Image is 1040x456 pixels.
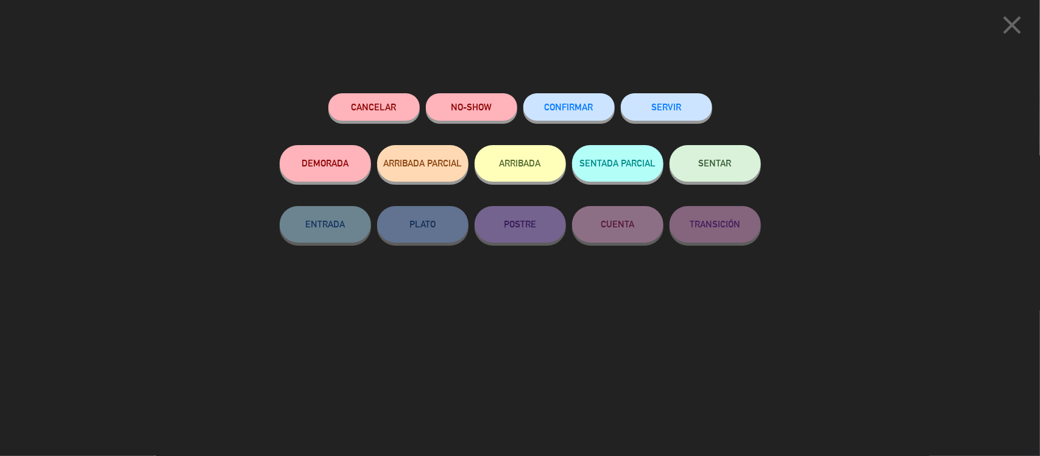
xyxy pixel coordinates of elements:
button: TRANSICIÓN [670,206,761,243]
button: POSTRE [475,206,566,243]
i: close [997,10,1027,40]
button: SENTAR [670,145,761,182]
span: ARRIBADA PARCIAL [383,158,462,168]
button: SENTADA PARCIAL [572,145,663,182]
button: PLATO [377,206,469,243]
button: DEMORADA [280,145,371,182]
button: NO-SHOW [426,93,517,121]
button: CONFIRMAR [523,93,615,121]
button: Cancelar [328,93,420,121]
span: SENTAR [699,158,732,168]
button: CUENTA [572,206,663,243]
button: close [993,9,1031,45]
button: ARRIBADA PARCIAL [377,145,469,182]
span: CONFIRMAR [545,102,593,112]
button: ENTRADA [280,206,371,243]
button: ARRIBADA [475,145,566,182]
button: SERVIR [621,93,712,121]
